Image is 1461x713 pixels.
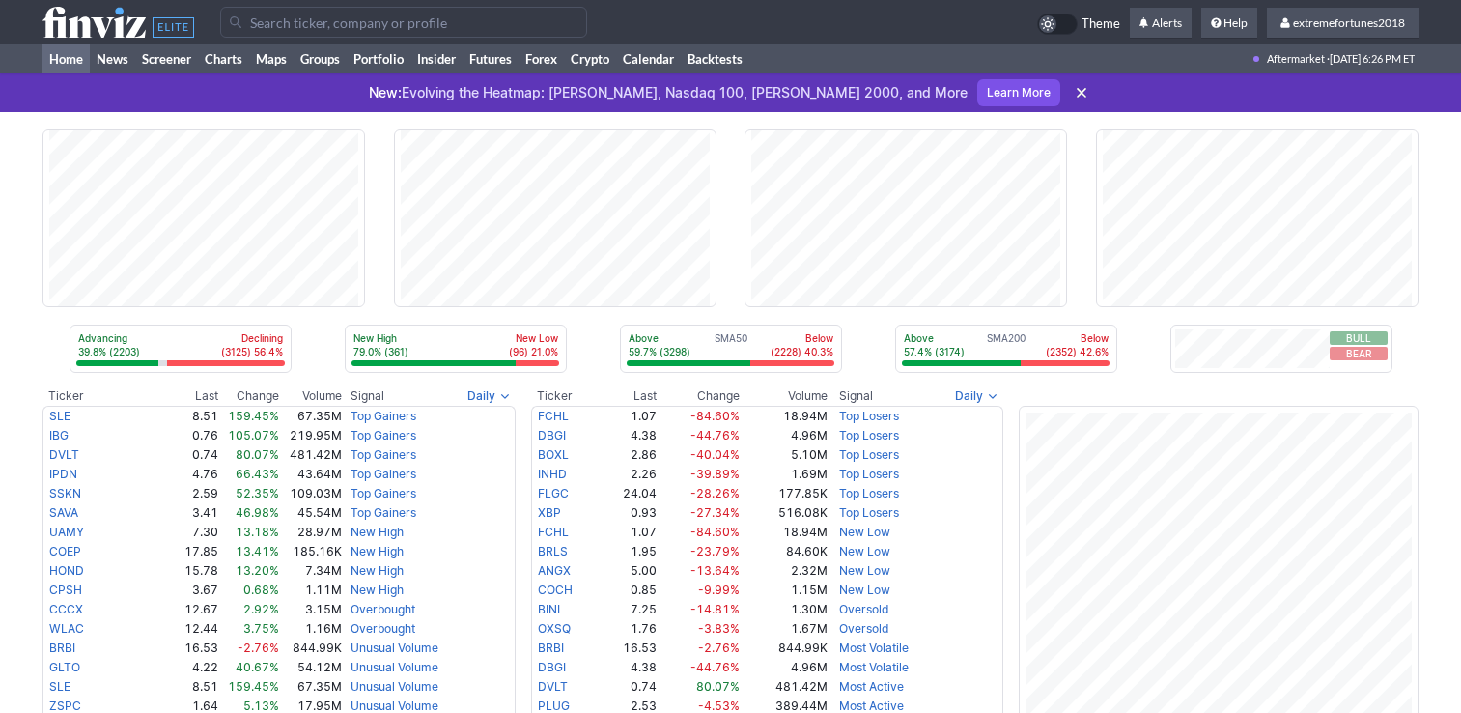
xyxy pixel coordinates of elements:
[351,583,404,597] a: New High
[463,386,516,406] button: Signals interval
[1267,44,1330,73] span: Aftermarket ·
[839,583,890,597] a: New Low
[600,658,658,677] td: 4.38
[351,679,438,694] a: Unusual Volume
[690,467,740,481] span: -39.89%
[741,581,829,600] td: 1.15M
[351,621,415,636] a: Overbought
[280,619,343,639] td: 1.16M
[351,428,416,442] a: Top Gainers
[351,388,384,404] span: Signal
[236,486,279,500] span: 52.35%
[280,426,343,445] td: 219.95M
[741,503,829,523] td: 516.08K
[243,621,279,636] span: 3.75%
[1046,331,1109,345] p: Below
[353,331,408,345] p: New High
[519,44,564,73] a: Forex
[698,621,740,636] span: -3.83%
[280,581,343,600] td: 1.11M
[1046,345,1109,358] p: (2352) 42.6%
[538,525,569,539] a: FCHL
[600,523,658,542] td: 1.07
[1330,331,1388,345] button: Bull
[221,345,283,358] p: (3125) 56.4%
[236,467,279,481] span: 66.43%
[600,484,658,503] td: 24.04
[78,331,140,345] p: Advancing
[531,386,600,406] th: Ticker
[538,679,568,694] a: DVLT
[741,406,829,426] td: 18.94M
[696,679,740,694] span: 80.07%
[159,503,218,523] td: 3.41
[42,386,159,406] th: Ticker
[369,83,968,102] p: Evolving the Heatmap: [PERSON_NAME], Nasdaq 100, [PERSON_NAME] 2000, and More
[159,426,218,445] td: 0.76
[280,639,343,658] td: 844.99K
[839,525,890,539] a: New Low
[236,563,279,578] span: 13.20%
[49,409,70,423] a: SLE
[681,44,749,73] a: Backtests
[600,619,658,639] td: 1.76
[369,84,402,100] span: New:
[280,542,343,561] td: 185.16K
[538,409,569,423] a: FCHL
[690,563,740,578] span: -13.64%
[49,447,79,462] a: DVLT
[220,7,587,38] input: Search
[410,44,463,73] a: Insider
[49,505,78,520] a: SAVA
[839,467,899,481] a: Top Losers
[49,660,80,674] a: GLTO
[538,602,560,616] a: BINI
[839,428,899,442] a: Top Losers
[159,619,218,639] td: 12.44
[351,602,415,616] a: Overbought
[950,386,1003,406] button: Signals interval
[538,505,561,520] a: XBP
[49,699,81,713] a: ZSPC
[538,621,571,636] a: OXSQ
[600,386,658,406] th: Last
[771,345,833,358] p: (2228) 40.3%
[159,465,218,484] td: 4.76
[49,525,84,539] a: UAMY
[49,544,81,558] a: COEP
[351,447,416,462] a: Top Gainers
[49,621,84,636] a: WLAC
[658,386,741,406] th: Change
[538,486,569,500] a: FLGC
[1293,15,1405,30] span: extremefortunes2018
[627,331,835,360] div: SMA50
[243,699,279,713] span: 5.13%
[538,583,573,597] a: COCH
[741,484,829,503] td: 177.85K
[280,386,343,406] th: Volume
[236,660,279,674] span: 40.67%
[741,465,829,484] td: 1.69M
[839,388,873,404] span: Signal
[236,447,279,462] span: 80.07%
[1037,14,1120,35] a: Theme
[690,447,740,462] span: -40.04%
[351,409,416,423] a: Top Gainers
[135,44,198,73] a: Screener
[351,660,438,674] a: Unusual Volume
[159,445,218,465] td: 0.74
[49,583,82,597] a: CPSH
[159,484,218,503] td: 2.59
[159,542,218,561] td: 17.85
[904,331,965,345] p: Above
[78,345,140,358] p: 39.8% (2203)
[600,445,658,465] td: 2.86
[538,660,566,674] a: DBGI
[1330,347,1388,360] button: Bear
[629,331,690,345] p: Above
[538,428,566,442] a: DBGI
[538,641,564,655] a: BRBI
[49,679,70,694] a: SLE
[463,44,519,73] a: Futures
[243,602,279,616] span: 2.92%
